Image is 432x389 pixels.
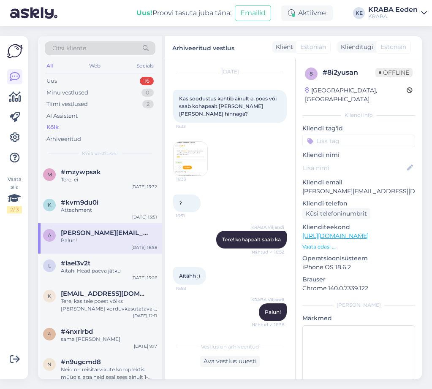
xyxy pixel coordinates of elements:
[281,5,333,21] div: Aktiivne
[172,41,234,53] label: Arhiveeritud vestlus
[7,206,22,213] div: 2 / 3
[302,284,415,293] p: Chrome 140.0.7339.122
[302,124,415,133] p: Kliendi tag'id
[353,7,365,19] div: KE
[48,262,51,269] span: l
[61,229,149,237] span: angelica.rumjantsevv@gmail.com
[7,176,22,213] div: Vaata siia
[61,199,98,206] span: #kvm9du0i
[174,142,207,176] img: Attachment
[302,223,415,232] p: Klienditeekond
[375,68,413,77] span: Offline
[136,9,152,17] b: Uus!
[380,43,406,51] span: Estonian
[368,6,418,13] div: KRABA Eeden
[176,213,207,219] span: 16:51
[46,135,81,143] div: Arhiveeritud
[323,68,375,78] div: # 8i2yusan
[302,243,415,251] p: Vaata edasi ...
[302,263,415,272] p: iPhone OS 18.6.2
[302,208,370,219] div: Küsi telefoninumbrit
[61,290,149,297] span: kellyvahtramae@gmail.com
[133,313,157,319] div: [DATE] 12:11
[61,259,90,267] span: #lael3v2t
[61,358,101,366] span: #n9ugcmd8
[235,5,271,21] button: Emailid
[305,86,407,104] div: [GEOGRAPHIC_DATA], [GEOGRAPHIC_DATA]
[302,275,415,284] p: Brauser
[61,206,157,214] div: Attachment
[48,293,52,299] span: k
[131,275,157,281] div: [DATE] 15:26
[200,356,260,367] div: Ava vestlus uuesti
[302,199,415,208] p: Kliendi telefon
[61,168,101,176] span: #mzywpsak
[7,43,23,59] img: Askly Logo
[140,77,154,85] div: 16
[46,112,78,120] div: AI Assistent
[302,254,415,263] p: Operatsioonisüsteem
[300,43,326,51] span: Estonian
[176,176,208,182] span: 16:33
[302,232,369,240] a: [URL][DOMAIN_NAME]
[302,187,415,196] p: [PERSON_NAME][EMAIL_ADDRESS][DOMAIN_NAME]
[251,297,284,303] span: KRABA Viljandi
[265,309,281,315] span: Palun!
[48,331,51,337] span: 4
[61,335,157,343] div: sama [PERSON_NAME]
[61,328,93,335] span: #4nxrlrbd
[45,60,54,71] div: All
[46,89,88,97] div: Minu vestlused
[176,123,207,130] span: 16:33
[252,321,284,328] span: Nähtud ✓ 16:58
[61,267,157,275] div: Aitäh! Head päeva jätku
[368,13,418,20] div: KRABA
[251,224,284,230] span: KRABA Viljandi
[302,314,415,323] p: Märkmed
[302,111,415,119] div: Kliendi info
[302,178,415,187] p: Kliendi email
[134,343,157,349] div: [DATE] 9:17
[87,60,102,71] div: Web
[46,77,57,85] div: Uus
[179,200,182,206] span: ?
[47,361,52,367] span: n
[61,176,157,184] div: Tere, ei
[82,150,119,157] span: Kõik vestlused
[135,60,155,71] div: Socials
[337,43,373,51] div: Klienditugi
[302,135,415,147] input: Lisa tag
[179,95,278,117] span: Kas soodustus kehtib ainult e-poes või saab kohapealt [PERSON_NAME] [PERSON_NAME] hinnaga?
[142,100,154,108] div: 2
[173,68,287,76] div: [DATE]
[47,171,52,178] span: m
[179,273,200,279] span: Aitähh :)
[61,297,157,313] div: Tere, kas teie poest võiks [PERSON_NAME] korduvkasutatavaid nõusid
[368,6,427,20] a: KRABA EedenKRABA
[52,44,86,53] span: Otsi kliente
[272,43,293,51] div: Klient
[48,202,52,208] span: k
[252,249,284,255] span: Nähtud ✓ 16:52
[201,343,259,351] span: Vestlus on arhiveeritud
[141,89,154,97] div: 0
[302,301,415,309] div: [PERSON_NAME]
[61,366,157,381] div: Neid on reisitarvikute komplektis müügis, aga neid seal sees ainult 1-2tki.
[136,8,231,18] div: Proovi tasuta juba täna:
[222,236,281,243] span: Tere! kohapealt saab ka
[48,232,52,238] span: a
[61,237,157,244] div: Palun!
[310,70,313,77] span: 8
[46,123,59,132] div: Kõik
[302,151,415,159] p: Kliendi nimi
[46,100,88,108] div: Tiimi vestlused
[131,244,157,251] div: [DATE] 16:58
[303,163,405,173] input: Lisa nimi
[131,184,157,190] div: [DATE] 13:32
[176,285,207,292] span: 16:58
[132,214,157,220] div: [DATE] 13:51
